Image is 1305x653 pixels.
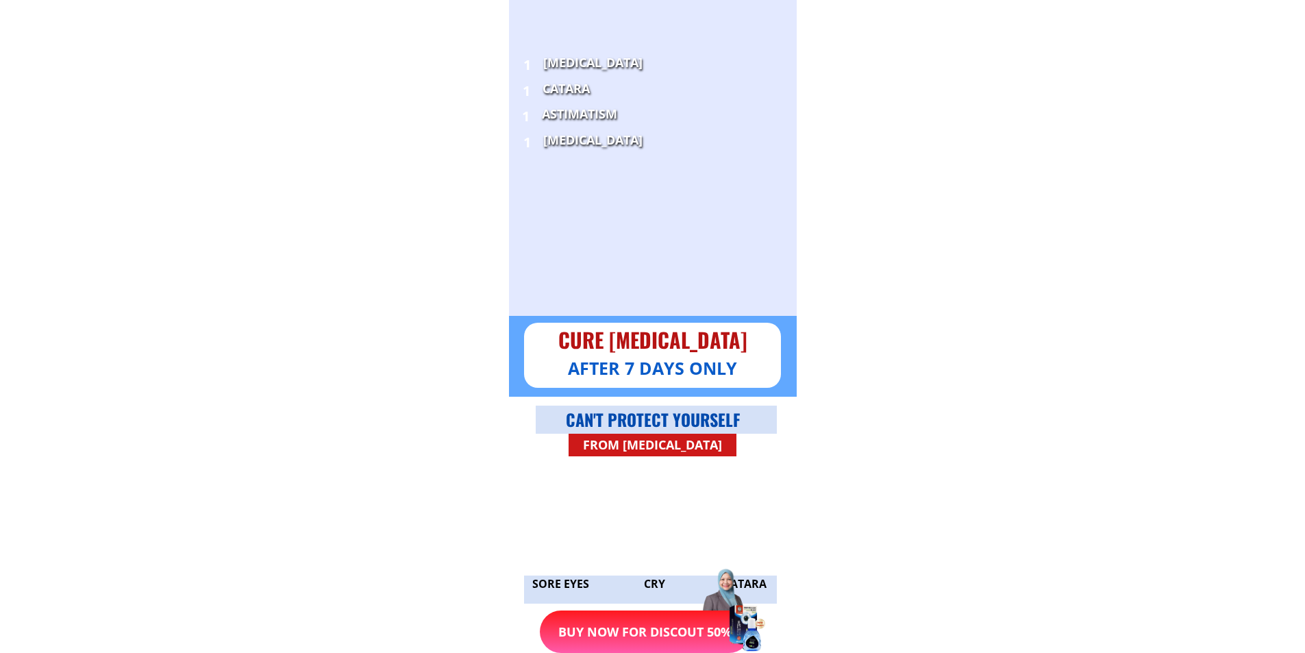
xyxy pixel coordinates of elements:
div: ASTIMATISM [542,104,863,124]
div: CURE [MEDICAL_DATA] [524,323,781,356]
div: CATARA [543,79,864,99]
div: 1 [523,54,546,76]
div: 1 [523,80,545,102]
div: SORE EYES [519,576,604,593]
div: FROM [MEDICAL_DATA] [569,435,736,455]
div: 1 [522,106,545,127]
p: BUY NOW FOR DISCOUT 50% [540,611,750,653]
div: [MEDICAL_DATA] [543,130,865,150]
div: CAN'T PROTECT YOURSELF [509,406,797,432]
div: 1 [523,132,546,153]
div: AFTER 7 DAYS ONLY [524,354,781,382]
div: [MEDICAL_DATA] [543,53,865,73]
